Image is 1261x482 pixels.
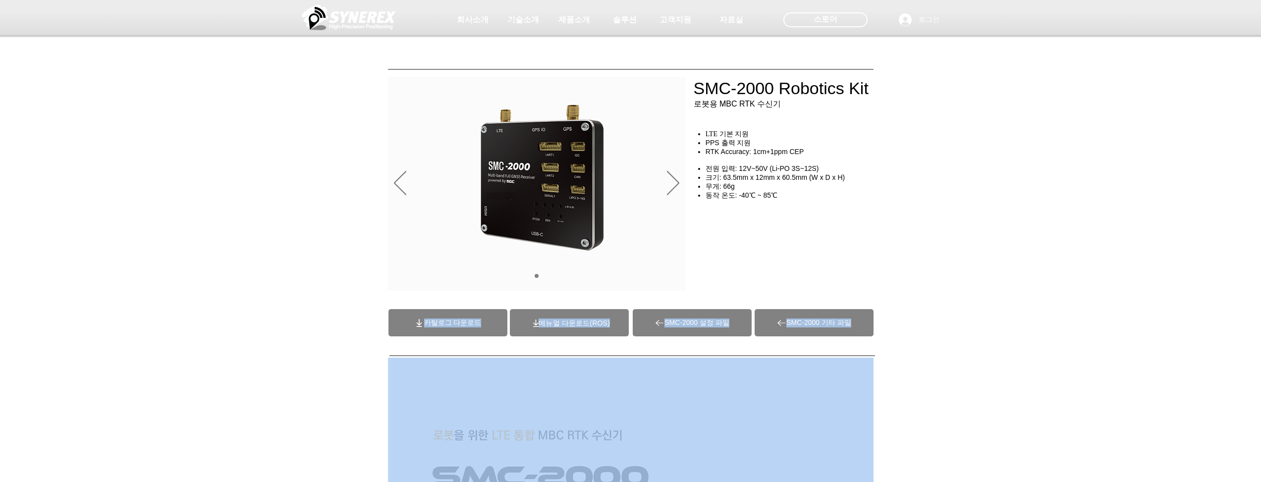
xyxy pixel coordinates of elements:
[535,274,539,278] a: 01
[388,77,686,291] div: 슬라이드쇼
[783,12,868,27] div: 스토어
[892,10,946,29] button: 로그인
[302,2,396,32] img: 씨너렉스_White_simbol_대지 1.png
[558,15,590,25] span: 제품소개
[651,10,700,30] a: 고객지원
[706,164,819,172] span: 전원 입력: 12V~50V (Li-PO 3S~12S)
[394,171,406,197] button: 이전
[707,10,756,30] a: 자료실
[448,10,497,30] a: 회사소개
[706,173,845,181] span: 크기: 63.5mm x 12mm x 60.5mm (W x D x H)
[659,15,691,25] span: 고객지원
[600,10,650,30] a: 솔루션
[531,274,543,278] nav: 슬라이드
[719,15,743,25] span: 자료실
[388,309,507,336] a: 카탈로그 다운로드
[667,171,679,197] button: 다음
[915,15,943,25] span: 로그인
[539,319,609,327] a: (ROS)메뉴얼 다운로드
[613,15,637,25] span: 솔루션
[755,309,874,336] a: SMC-2000 기타 파일
[457,15,489,25] span: 회사소개
[706,191,777,199] span: 동작 온도: -40℃ ~ 85℃
[424,319,482,327] span: 카탈로그 다운로드
[706,148,804,156] span: RTK Accuracy: 1cm+1ppm CEP
[478,104,607,253] img: 대지 2.png
[633,309,752,336] a: SMC-2000 설정 파일
[706,182,735,190] span: 무게: 66g
[1147,439,1261,482] iframe: Wix Chat
[498,10,548,30] a: 기술소개
[664,319,729,327] span: SMC-2000 설정 파일
[786,319,851,327] span: SMC-2000 기타 파일
[549,10,599,30] a: 제품소개
[814,14,837,25] span: 스토어
[507,15,539,25] span: 기술소개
